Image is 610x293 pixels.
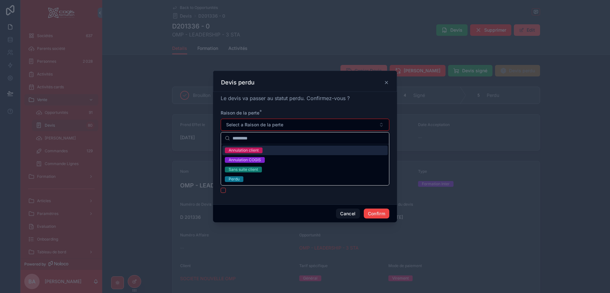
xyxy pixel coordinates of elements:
span: Raison de la perte [221,110,259,115]
div: Annulation client [229,147,259,153]
div: Perdu [229,176,240,182]
button: Cancel [336,209,360,219]
div: Sans suite client [229,167,258,172]
h3: Devis perdu [221,79,255,86]
div: Annulation COGIS [229,157,261,163]
span: Le devis va passer au statut perdu. Confirmez-vous ? [221,95,350,101]
button: Confirm [364,209,389,219]
span: Select a Raison de la perte [226,122,283,128]
button: Select Button [221,119,389,131]
div: Suggestions [221,144,389,185]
